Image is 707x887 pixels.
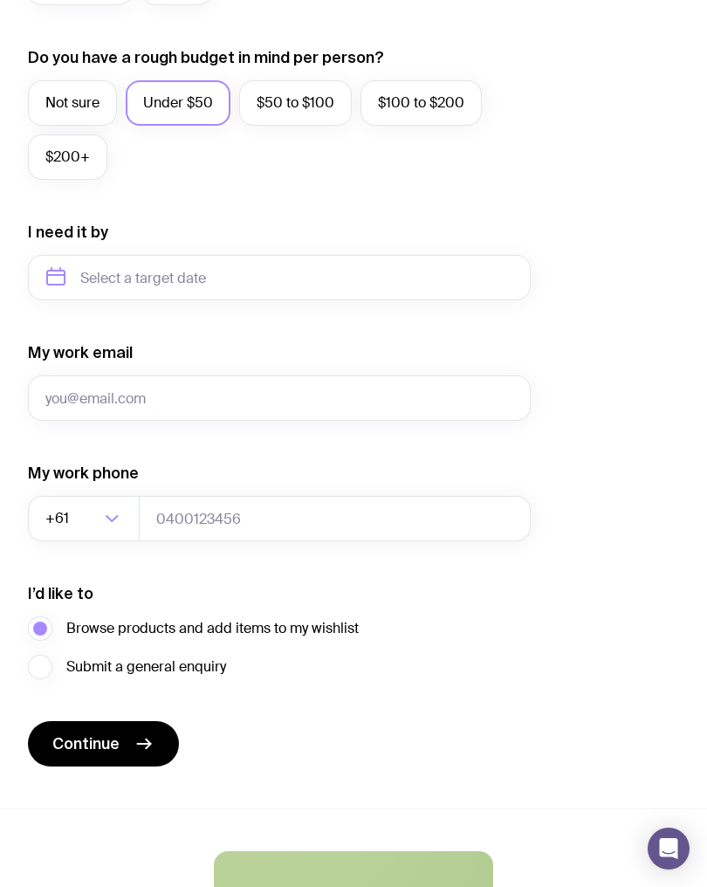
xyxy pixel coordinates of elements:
label: I’d like to [28,583,93,604]
input: Select a target date [28,255,531,300]
div: Open Intercom Messenger [648,828,690,870]
span: +61 [45,496,72,541]
span: Submit a general enquiry [66,657,226,677]
input: you@email.com [28,375,531,421]
input: 0400123456 [139,496,531,541]
span: Browse products and add items to my wishlist [66,618,359,639]
label: Do you have a rough budget in mind per person? [28,47,384,68]
label: $200+ [28,134,107,180]
input: Search for option [72,496,100,541]
button: Continue [28,721,179,767]
label: Not sure [28,80,117,126]
div: Search for option [28,496,140,541]
label: Under $50 [126,80,230,126]
label: $100 to $200 [360,80,482,126]
span: Continue [52,733,120,754]
label: My work email [28,342,133,363]
label: I need it by [28,222,108,243]
label: My work phone [28,463,139,484]
label: $50 to $100 [239,80,352,126]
